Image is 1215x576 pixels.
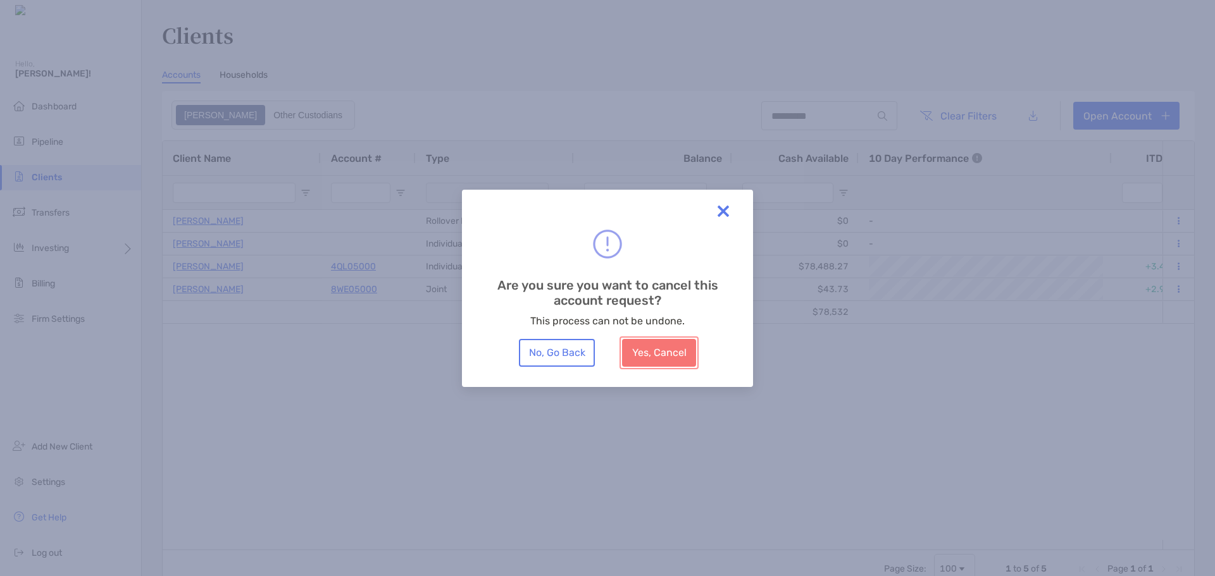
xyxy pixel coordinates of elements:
[530,313,685,329] p: This process can not be undone.
[718,205,729,217] img: info icon animation
[592,228,623,260] img: info icon animation
[482,278,733,308] h3: Are you sure you want to cancel this account request?
[622,339,696,367] button: Yes, Cancel
[519,339,595,367] button: No, Go Back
